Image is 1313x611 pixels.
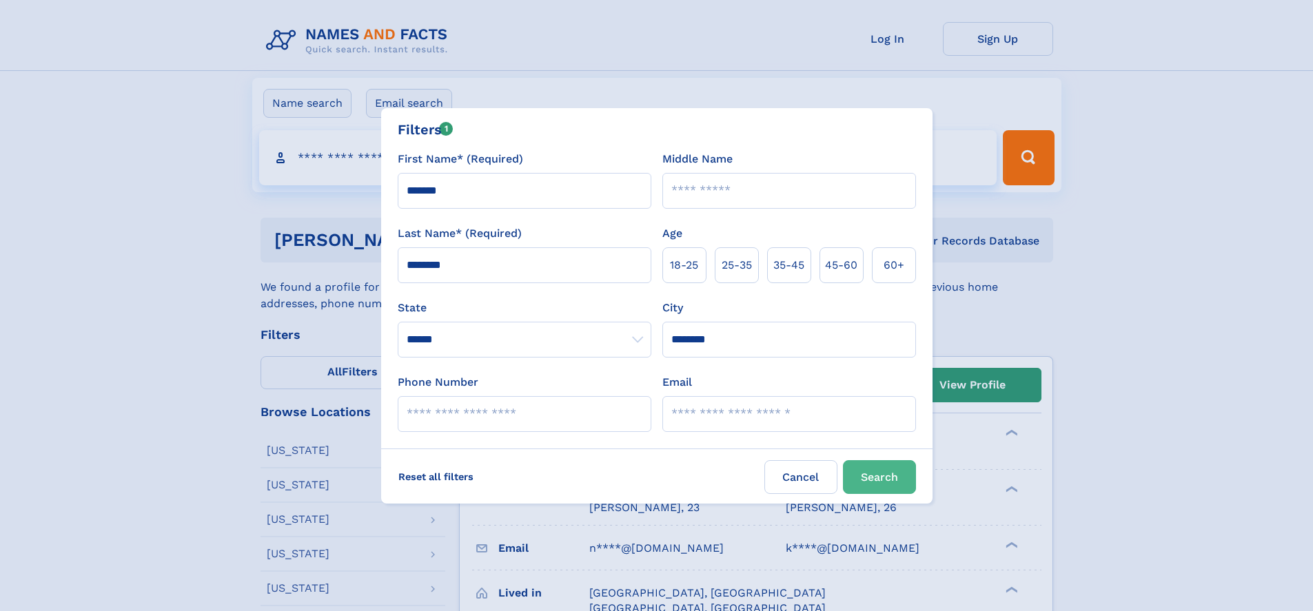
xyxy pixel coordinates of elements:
label: City [662,300,683,316]
span: 18‑25 [670,257,698,273]
span: 45‑60 [825,257,857,273]
label: State [398,300,651,316]
span: 35‑45 [773,257,804,273]
div: Filters [398,119,454,140]
label: Email [662,374,692,391]
span: 25‑35 [722,257,752,273]
label: Phone Number [398,374,478,391]
label: Last Name* (Required) [398,225,522,242]
button: Search [843,460,916,494]
label: First Name* (Required) [398,151,523,167]
label: Reset all filters [389,460,482,493]
label: Age [662,225,682,242]
label: Middle Name [662,151,733,167]
label: Cancel [764,460,837,494]
span: 60+ [884,257,904,273]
